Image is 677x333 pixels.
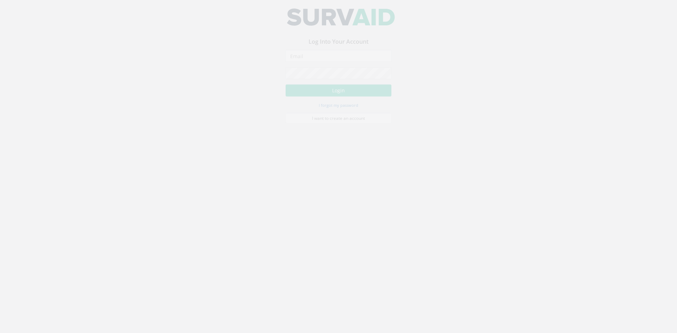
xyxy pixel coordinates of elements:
[286,56,391,68] input: Email
[286,119,391,129] a: I want to create an account
[286,44,391,51] h3: Log Into Your Account
[286,90,391,102] button: Login
[319,107,358,114] a: I forgot my password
